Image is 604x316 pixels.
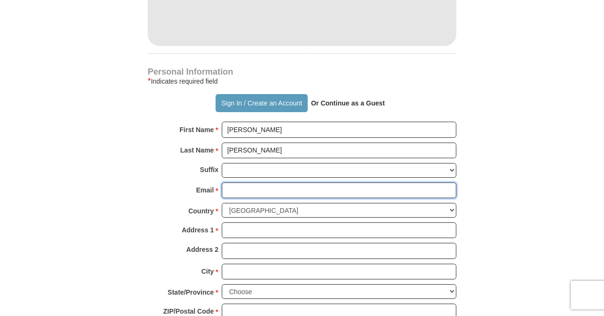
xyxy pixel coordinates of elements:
[180,144,214,157] strong: Last Name
[182,223,214,237] strong: Address 1
[148,68,456,76] h4: Personal Information
[189,204,214,218] strong: Country
[196,183,214,197] strong: Email
[311,99,385,107] strong: Or Continue as a Guest
[168,286,214,299] strong: State/Province
[201,265,214,278] strong: City
[186,243,218,256] strong: Address 2
[148,76,456,87] div: Indicates required field
[216,94,307,112] button: Sign In / Create an Account
[179,123,214,136] strong: First Name
[200,163,218,176] strong: Suffix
